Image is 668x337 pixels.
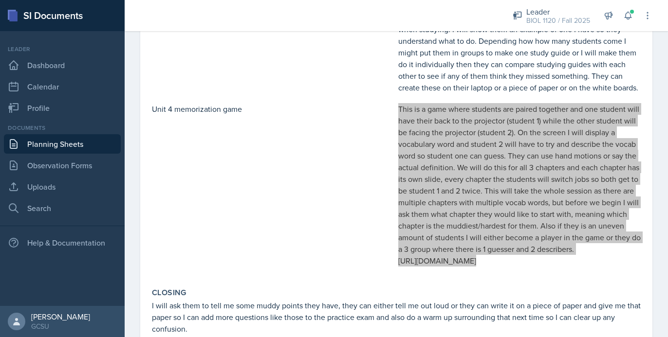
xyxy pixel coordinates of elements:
p: Unit 4 memorization game [152,103,394,115]
label: Closing [152,288,186,298]
a: Profile [4,98,121,118]
a: Calendar [4,77,121,96]
a: Dashboard [4,55,121,75]
a: Uploads [4,177,121,196]
div: Help & Documentation [4,233,121,252]
div: Leader [4,45,121,53]
p: This is a game where students are paired together and one student will have their back to the pro... [398,103,641,255]
a: Planning Sheets [4,134,121,154]
div: [PERSON_NAME] [31,312,90,321]
div: Leader [526,6,590,18]
div: BIOL 1120 / Fall 2025 [526,16,590,26]
a: [URL][DOMAIN_NAME] [398,255,476,266]
div: GCSU [31,321,90,331]
div: Documents [4,124,121,132]
p: I will ask them to tell me some muddy points they have, they can either tell me out loud or they ... [152,300,641,335]
a: Search [4,198,121,218]
a: Observation Forms [4,156,121,175]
